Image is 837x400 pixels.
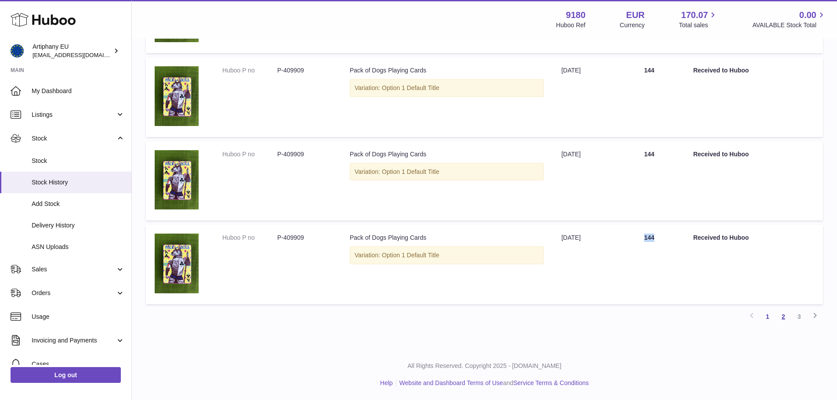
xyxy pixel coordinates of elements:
[380,379,393,386] a: Help
[341,141,553,221] td: Pack of Dogs Playing Cards
[693,151,749,158] strong: Received to Huboo
[32,313,125,321] span: Usage
[32,87,125,95] span: My Dashboard
[626,9,645,21] strong: EUR
[32,360,125,368] span: Cases
[791,309,807,324] a: 3
[32,157,125,165] span: Stock
[553,141,614,221] td: [DATE]
[32,200,125,208] span: Add Stock
[396,379,589,387] li: and
[32,265,116,274] span: Sales
[155,234,199,293] img: 91801728293543.jpg
[222,66,277,75] dt: Huboo P no
[752,21,826,29] span: AVAILABLE Stock Total
[513,379,589,386] a: Service Terms & Conditions
[155,66,199,126] img: 91801728293543.jpg
[614,58,685,137] td: 144
[341,58,553,137] td: Pack of Dogs Playing Cards
[760,309,775,324] a: 1
[277,66,332,75] dd: P-409909
[620,21,645,29] div: Currency
[399,379,503,386] a: Website and Dashboard Terms of Use
[693,67,749,74] strong: Received to Huboo
[752,9,826,29] a: 0.00 AVAILABLE Stock Total
[693,234,749,241] strong: Received to Huboo
[350,163,544,181] div: Variation: Option 1 Default Title
[553,58,614,137] td: [DATE]
[32,111,116,119] span: Listings
[33,43,112,59] div: Artiphany EU
[799,9,816,21] span: 0.00
[32,243,125,251] span: ASN Uploads
[556,21,586,29] div: Huboo Ref
[679,21,718,29] span: Total sales
[32,289,116,297] span: Orders
[681,9,708,21] span: 170.07
[566,9,586,21] strong: 9180
[679,9,718,29] a: 170.07 Total sales
[350,246,544,264] div: Variation: Option 1 Default Title
[33,51,129,58] span: [EMAIL_ADDRESS][DOMAIN_NAME]
[277,150,332,159] dd: P-409909
[11,367,121,383] a: Log out
[775,309,791,324] a: 2
[341,225,553,304] td: Pack of Dogs Playing Cards
[155,150,199,210] img: 91801728293543.jpg
[139,362,830,370] p: All Rights Reserved. Copyright 2025 - [DOMAIN_NAME]
[32,336,116,345] span: Invoicing and Payments
[350,79,544,97] div: Variation: Option 1 Default Title
[614,225,685,304] td: 144
[32,134,116,143] span: Stock
[32,178,125,187] span: Stock History
[222,234,277,242] dt: Huboo P no
[553,225,614,304] td: [DATE]
[32,221,125,230] span: Delivery History
[11,44,24,58] img: internalAdmin-9180@internal.huboo.com
[614,141,685,221] td: 144
[222,150,277,159] dt: Huboo P no
[277,234,332,242] dd: P-409909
